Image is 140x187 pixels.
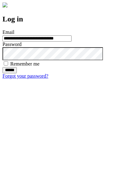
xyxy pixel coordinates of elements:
[2,42,21,47] label: Password
[2,30,14,35] label: Email
[2,73,48,79] a: Forgot your password?
[2,2,7,7] img: logo-4e3dc11c47720685a147b03b5a06dd966a58ff35d612b21f08c02c0306f2b779.png
[2,15,138,23] h2: Log in
[10,61,40,66] label: Remember me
